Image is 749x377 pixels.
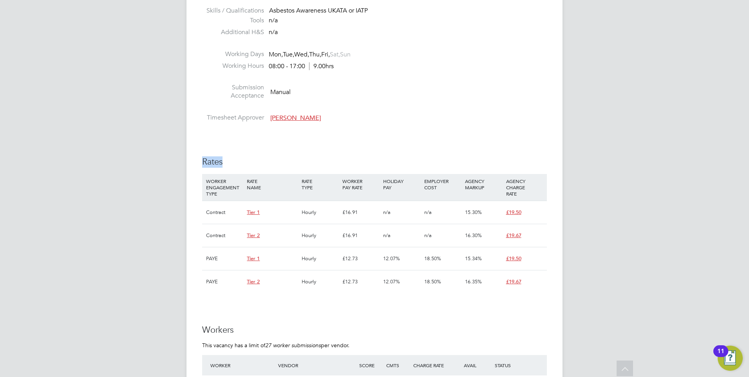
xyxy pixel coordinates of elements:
p: This vacancy has a limit of per vendor. [202,342,547,349]
div: 11 [717,351,724,361]
span: n/a [269,28,278,36]
span: 16.35% [465,278,482,285]
span: Mon, [269,51,283,58]
div: £12.73 [340,247,381,270]
div: RATE TYPE [300,174,340,194]
h3: Rates [202,156,547,168]
span: 16.30% [465,232,482,239]
label: Tools [202,16,264,25]
span: 15.30% [465,209,482,216]
span: n/a [424,232,432,239]
span: 12.07% [383,278,400,285]
div: Hourly [300,247,340,270]
span: Wed, [294,51,309,58]
div: WORKER ENGAGEMENT TYPE [204,174,245,201]
div: AGENCY CHARGE RATE [504,174,545,201]
div: PAYE [204,247,245,270]
span: [PERSON_NAME] [270,114,321,122]
div: Score [357,358,384,372]
span: n/a [383,232,391,239]
span: 12.07% [383,255,400,262]
div: Asbestos Awareness UKATA or IATP [269,7,547,15]
div: Hourly [300,224,340,247]
span: n/a [383,209,391,216]
span: £19.50 [506,255,521,262]
div: £16.91 [340,224,381,247]
div: Contract [204,201,245,224]
div: 08:00 - 17:00 [269,62,334,71]
div: Status [493,358,547,372]
button: Open Resource Center, 11 new notifications [718,346,743,371]
div: AGENCY MARKUP [463,174,504,194]
div: WORKER PAY RATE [340,174,381,194]
span: Sun [340,51,351,58]
div: £16.91 [340,201,381,224]
div: PAYE [204,270,245,293]
span: Tier 2 [247,232,260,239]
div: EMPLOYER COST [422,174,463,194]
div: £12.73 [340,270,381,293]
div: Worker [208,358,276,372]
div: RATE NAME [245,174,299,194]
label: Additional H&S [202,28,264,36]
em: 27 worker submissions [265,342,321,349]
div: Contract [204,224,245,247]
span: Tue, [283,51,294,58]
span: n/a [424,209,432,216]
label: Submission Acceptance [202,83,264,100]
span: 18.50% [424,255,441,262]
div: HOLIDAY PAY [381,174,422,194]
span: 15.34% [465,255,482,262]
div: Vendor [276,358,357,372]
span: n/a [269,16,278,24]
div: Cmts [384,358,411,372]
span: Sat, [330,51,340,58]
span: Tier 1 [247,255,260,262]
span: Manual [270,88,291,96]
label: Working Hours [202,62,264,70]
label: Skills / Qualifications [202,7,264,15]
span: Tier 1 [247,209,260,216]
span: Fri, [321,51,330,58]
span: £19.67 [506,278,521,285]
span: 18.50% [424,278,441,285]
div: Charge Rate [411,358,452,372]
div: Hourly [300,270,340,293]
span: £19.50 [506,209,521,216]
h3: Workers [202,324,547,336]
label: Working Days [202,50,264,58]
div: Avail [452,358,493,372]
div: Hourly [300,201,340,224]
span: Tier 2 [247,278,260,285]
span: 9.00hrs [309,62,334,70]
span: Thu, [309,51,321,58]
span: £19.67 [506,232,521,239]
label: Timesheet Approver [202,114,264,122]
